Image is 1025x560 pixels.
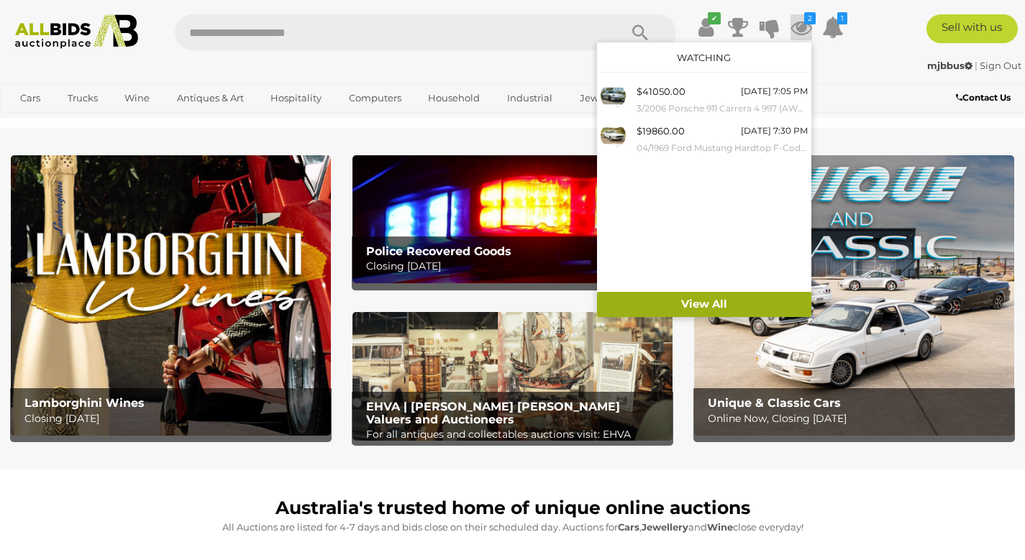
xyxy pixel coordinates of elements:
span: $19860.00 [637,125,685,137]
img: 55006-1a_ex.jpg [601,83,626,109]
a: Police Recovered Goods Police Recovered Goods Closing [DATE] [352,155,673,283]
a: Computers [340,86,411,110]
div: [DATE] 7:05 PM [741,83,808,99]
strong: Wine [707,521,733,533]
p: Closing [DATE] [24,410,324,428]
a: Lamborghini Wines Lamborghini Wines Closing [DATE] [11,155,331,436]
a: Wine [115,86,159,110]
img: Lamborghini Wines [11,155,331,436]
i: ✔ [708,12,721,24]
button: Search [604,14,676,50]
p: For all antiques and collectables auctions visit: EHVA [366,426,666,444]
a: $19860.00 [DATE] 7:30 PM 04/1969 Ford Mustang Hardtop F-Code 2d Coupe Pastel Grey 302ci 2v V8 4.9L [597,119,811,159]
a: Sell with us [926,14,1019,43]
b: EHVA | [PERSON_NAME] [PERSON_NAME] Valuers and Auctioneers [366,400,620,426]
img: Unique & Classic Cars [694,155,1014,436]
a: 2 [791,14,812,40]
span: | [975,60,978,71]
img: 54937-1a_ex.jpg [601,123,626,148]
a: Cars [11,86,50,110]
a: Hospitality [261,86,331,110]
a: View All [597,292,811,317]
img: Allbids.com.au [8,14,145,49]
strong: Jewellery [642,521,688,533]
a: EHVA | Evans Hastings Valuers and Auctioneers EHVA | [PERSON_NAME] [PERSON_NAME] Valuers and Auct... [352,312,673,440]
a: $41050.00 [DATE] 7:05 PM 3/2006 Porsche 911 Carrera 4 997 (AWD) 2d Coupe GT Silver 3.6L [597,80,811,119]
a: ✔ [696,14,717,40]
a: Household [419,86,489,110]
strong: mjbbus [927,60,972,71]
p: All Auctions are listed for 4-7 days and bids close on their scheduled day. Auctions for , and cl... [18,519,1007,536]
a: Industrial [498,86,562,110]
a: Antiques & Art [168,86,253,110]
strong: Cars [618,521,639,533]
b: Contact Us [956,92,1011,103]
p: Closing [DATE] [366,257,666,275]
a: Jewellery [570,86,634,110]
b: Unique & Classic Cars [708,396,841,410]
a: Unique & Classic Cars Unique & Classic Cars Online Now, Closing [DATE] [694,155,1014,436]
img: Police Recovered Goods [352,155,673,283]
span: $41050.00 [637,86,685,97]
b: Police Recovered Goods [366,244,511,258]
h1: Australia's trusted home of unique online auctions [18,498,1007,518]
p: Online Now, Closing [DATE] [708,410,1008,428]
i: 1 [837,12,847,24]
small: 04/1969 Ford Mustang Hardtop F-Code 2d Coupe Pastel Grey 302ci 2v V8 4.9L [637,140,808,156]
div: [DATE] 7:30 PM [741,123,808,139]
a: Watching [677,52,731,63]
small: 3/2006 Porsche 911 Carrera 4 997 (AWD) 2d Coupe GT Silver 3.6L [637,101,808,116]
a: 1 [822,14,844,40]
a: mjbbus [927,60,975,71]
i: 2 [804,12,816,24]
b: Lamborghini Wines [24,396,145,410]
a: Trucks [58,86,107,110]
a: [GEOGRAPHIC_DATA] [11,110,132,134]
img: EHVA | Evans Hastings Valuers and Auctioneers [352,312,673,440]
a: Contact Us [956,90,1014,106]
a: Sign Out [980,60,1021,71]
